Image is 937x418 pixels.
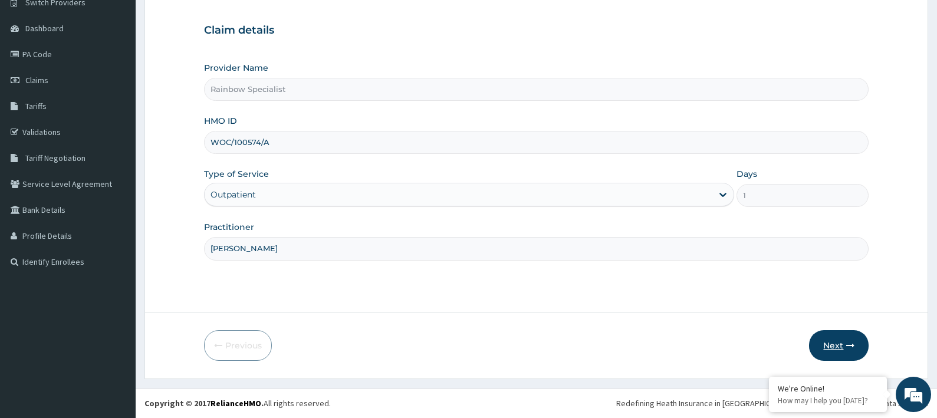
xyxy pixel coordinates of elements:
[204,237,869,260] input: Enter Name
[204,24,869,37] h3: Claim details
[25,153,86,163] span: Tariff Negotiation
[616,397,928,409] div: Redefining Heath Insurance in [GEOGRAPHIC_DATA] using Telemedicine and Data Science!
[25,75,48,85] span: Claims
[211,398,261,409] a: RelianceHMO
[204,330,272,361] button: Previous
[22,59,48,88] img: d_794563401_company_1708531726252_794563401
[144,398,264,409] strong: Copyright © 2017 .
[68,131,163,250] span: We're online!
[211,189,256,200] div: Outpatient
[25,101,47,111] span: Tariffs
[25,23,64,34] span: Dashboard
[204,221,254,233] label: Practitioner
[778,396,878,406] p: How may I help you today?
[204,168,269,180] label: Type of Service
[737,168,757,180] label: Days
[204,131,869,154] input: Enter HMO ID
[204,115,237,127] label: HMO ID
[778,383,878,394] div: We're Online!
[204,62,268,74] label: Provider Name
[193,6,222,34] div: Minimize live chat window
[136,388,937,418] footer: All rights reserved.
[61,66,198,81] div: Chat with us now
[6,287,225,328] textarea: Type your message and hit 'Enter'
[809,330,869,361] button: Next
